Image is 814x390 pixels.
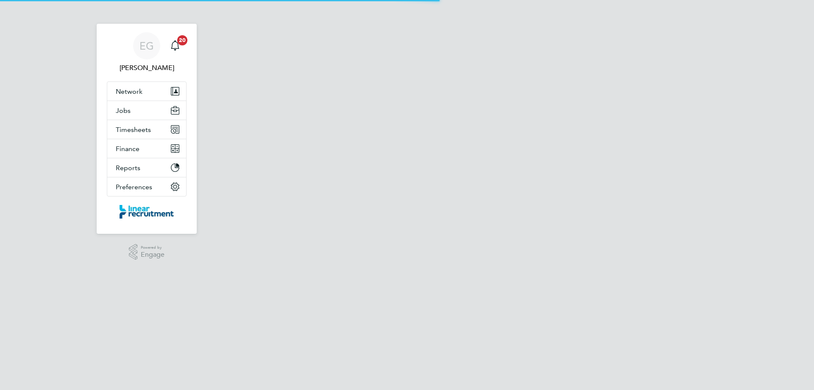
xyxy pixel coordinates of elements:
button: Jobs [107,101,186,120]
span: Network [116,87,142,95]
a: EG[PERSON_NAME] [107,32,187,73]
span: EG [139,40,154,51]
span: Eshanthi Goonetilleke [107,63,187,73]
button: Reports [107,158,186,177]
button: Timesheets [107,120,186,139]
a: Powered byEngage [129,244,165,260]
span: Finance [116,145,139,153]
a: Go to home page [107,205,187,219]
button: Network [107,82,186,101]
span: 20 [177,35,187,45]
span: Jobs [116,107,131,115]
button: Preferences [107,177,186,196]
a: 20 [167,32,184,59]
span: Timesheets [116,126,151,134]
button: Finance [107,139,186,158]
img: linearrecruitment-logo-retina.png [120,205,174,219]
span: Powered by [141,244,164,251]
span: Engage [141,251,164,258]
span: Reports [116,164,140,172]
span: Preferences [116,183,152,191]
nav: Main navigation [97,24,197,234]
